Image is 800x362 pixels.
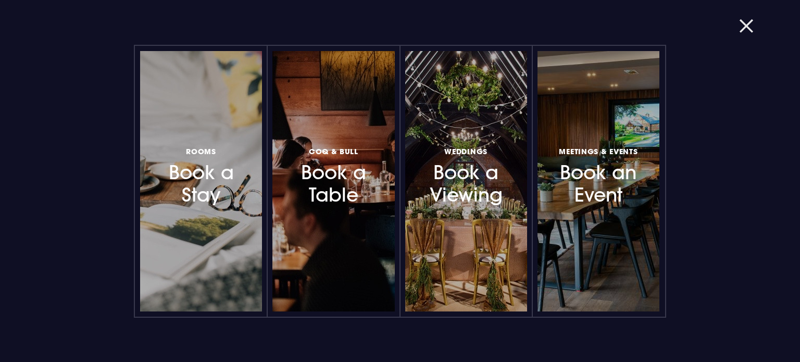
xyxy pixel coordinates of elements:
[444,146,488,156] span: Weddings
[553,145,644,207] h3: Book an Event
[309,146,358,156] span: Coq & Bull
[559,146,637,156] span: Meetings & Events
[421,145,511,207] h3: Book a Viewing
[537,51,659,311] a: Meetings & EventsBook an Event
[288,145,379,207] h3: Book a Table
[186,146,216,156] span: Rooms
[405,51,527,311] a: WeddingsBook a Viewing
[140,51,262,311] a: RoomsBook a Stay
[272,51,394,311] a: Coq & BullBook a Table
[156,145,246,207] h3: Book a Stay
